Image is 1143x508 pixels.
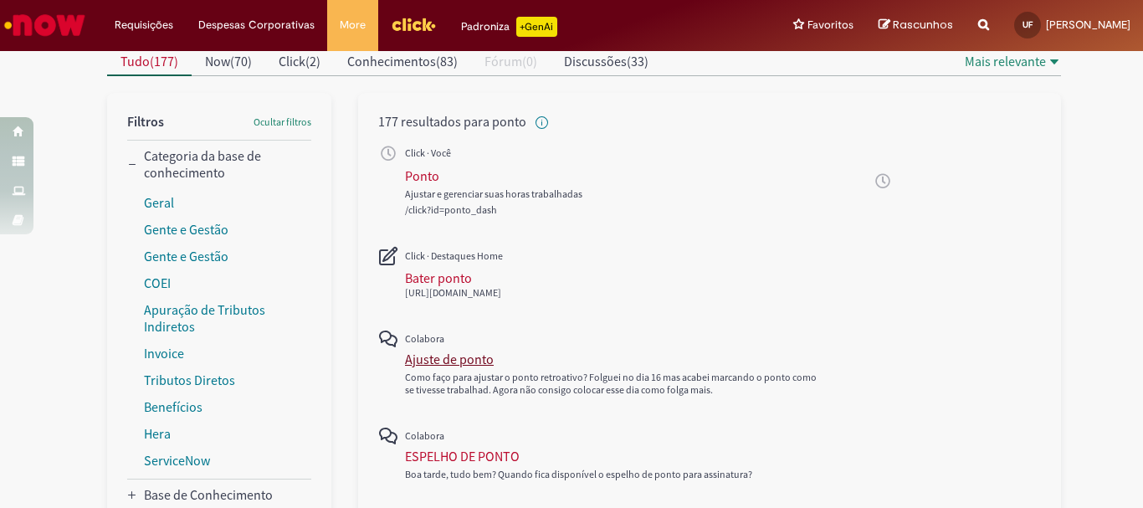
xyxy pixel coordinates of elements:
span: Favoritos [807,17,853,33]
span: Requisições [115,17,173,33]
div: Padroniza [461,17,557,37]
span: [PERSON_NAME] [1046,18,1130,32]
a: Rascunhos [879,18,953,33]
span: Despesas Corporativas [198,17,315,33]
span: UF [1023,19,1033,30]
img: ServiceNow [2,8,88,42]
p: +GenAi [516,17,557,37]
img: click_logo_yellow_360x200.png [391,12,436,37]
span: Rascunhos [893,17,953,33]
span: More [340,17,366,33]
